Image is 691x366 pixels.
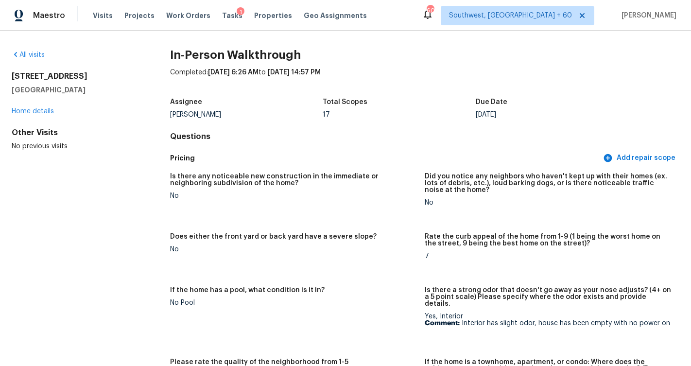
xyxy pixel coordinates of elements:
[425,287,672,307] h5: Is there a strong odor that doesn't go away as your nose adjusts? (4+ on a 5 point scale) Please ...
[268,69,321,76] span: [DATE] 14:57 PM
[12,128,139,138] div: Other Visits
[425,233,672,247] h5: Rate the curb appeal of the home from 1-9 (1 being the worst home on the street, 9 being the best...
[605,152,675,164] span: Add repair scope
[425,253,672,260] div: 7
[12,52,45,58] a: All visits
[222,12,242,19] span: Tasks
[323,99,367,105] h5: Total Scopes
[170,359,348,366] h5: Please rate the quality of the neighborhood from 1-5
[170,132,679,141] h4: Questions
[170,299,417,306] div: No Pool
[124,11,155,20] span: Projects
[425,199,672,206] div: No
[170,50,679,60] h2: In-Person Walkthrough
[254,11,292,20] span: Properties
[425,320,672,327] p: Interior has slight odor, house has been empty with no power on
[427,6,433,16] div: 605
[208,69,259,76] span: [DATE] 6:26 AM
[170,192,417,199] div: No
[93,11,113,20] span: Visits
[170,287,325,294] h5: If the home has a pool, what condition is it in?
[425,320,460,327] b: Comment:
[304,11,367,20] span: Geo Assignments
[170,111,323,118] div: [PERSON_NAME]
[170,99,202,105] h5: Assignee
[170,173,417,187] h5: Is there any noticeable new construction in the immediate or neighboring subdivision of the home?
[170,233,377,240] h5: Does either the front yard or back yard have a severe slope?
[33,11,65,20] span: Maestro
[449,11,572,20] span: Southwest, [GEOGRAPHIC_DATA] + 60
[166,11,210,20] span: Work Orders
[170,246,417,253] div: No
[476,99,507,105] h5: Due Date
[12,143,68,150] span: No previous visits
[170,68,679,93] div: Completed: to
[425,173,672,193] h5: Did you notice any neighbors who haven't kept up with their homes (ex. lots of debris, etc.), lou...
[476,111,628,118] div: [DATE]
[618,11,676,20] span: [PERSON_NAME]
[12,108,54,115] a: Home details
[323,111,475,118] div: 17
[237,7,244,17] div: 1
[12,71,139,81] h2: [STREET_ADDRESS]
[170,153,601,163] h5: Pricing
[425,313,672,327] div: Yes, Interior
[12,85,139,95] h5: [GEOGRAPHIC_DATA]
[601,149,679,167] button: Add repair scope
